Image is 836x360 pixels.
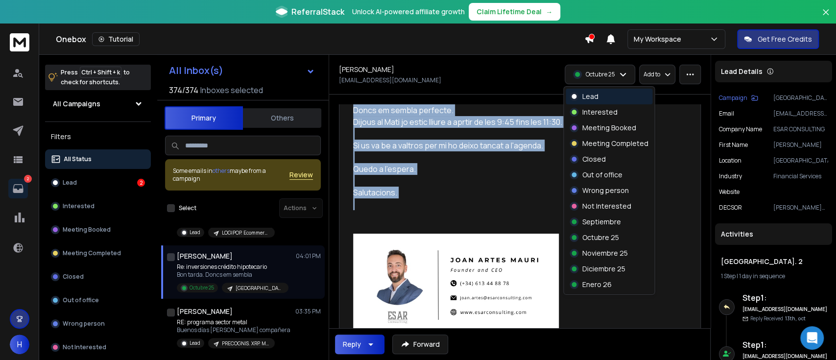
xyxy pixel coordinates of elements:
p: [GEOGRAPHIC_DATA]. 2 [236,285,283,292]
p: First Name [719,141,748,149]
h1: All Inbox(s) [169,66,223,75]
div: Salutacions. [353,187,639,198]
p: 03:35 PM [295,308,321,315]
p: Lead [582,92,598,101]
p: 04:01 PM [296,252,321,260]
button: Others [243,107,321,129]
p: Octubre 25 [582,233,619,242]
p: Unlock AI-powered affiliate growth [352,7,465,17]
span: ReferralStack [291,6,344,18]
p: Press to check for shortcuts. [61,68,130,87]
p: Lead [190,229,200,236]
div: Doncs em sembla perfecte. [353,104,639,116]
h1: [PERSON_NAME] [177,307,233,316]
img: AIorK4xpi8cyYZMP-_T12ElyjG8OohN-OJ3YsQGXBm5QeqP-JSfoZd4lUaNnwwjFeUlAPj-ogIlN-QOmDTvL [353,234,559,336]
p: industry [719,172,742,180]
h1: [GEOGRAPHIC_DATA]. 2 [721,257,826,266]
p: Company Name [719,125,762,133]
button: Forward [392,335,448,354]
p: [EMAIL_ADDRESS][DOMAIN_NAME] [339,76,441,84]
h6: Step 1 : [742,339,828,351]
div: Dijous al Mati jo estic lliure a aprtir de les 9:45 fins les 11:30. [353,116,639,128]
div: Activities [715,223,832,245]
p: website [719,188,740,196]
p: Closed [582,154,606,164]
p: Enero 26 [582,280,612,289]
p: Financial Services [773,172,828,180]
p: All Status [64,155,92,163]
p: LOGIPOP. Ecommerce [222,229,269,237]
p: Octubre 25 [190,284,214,291]
p: Re: inversiones crédito hipotecario [177,263,288,271]
p: Septiembre [582,217,621,227]
span: → [546,7,552,17]
div: Onebox [56,32,584,46]
p: Campaign [719,94,747,102]
label: Select [179,204,196,212]
p: Interested [63,202,95,210]
p: Lead [190,339,200,347]
h3: Filters [45,130,151,144]
div: | [721,272,826,280]
div: Reply [343,339,361,349]
span: H [10,335,29,354]
p: [GEOGRAPHIC_DATA]. 2 [773,94,828,102]
div: Quedo a l'espera. [353,163,639,175]
p: DECSOR [719,204,742,212]
p: [PERSON_NAME] (Fundador & CEO) [773,204,828,212]
div: Si us va be a valtros per mi ho deixo tancat a l'agenda. [353,140,639,151]
p: Reply Received [750,315,806,322]
span: 1 day in sequence [739,272,785,280]
h6: [EMAIL_ADDRESS][DOMAIN_NAME] [742,306,828,313]
p: [PERSON_NAME] [773,141,828,149]
p: Meeting Completed [582,139,648,148]
button: Tutorial [92,32,140,46]
p: Wrong person [63,320,105,328]
p: Meeting Booked [63,226,111,234]
button: Close banner [819,6,832,29]
button: Primary [165,106,243,130]
h1: [PERSON_NAME] [177,251,233,261]
p: Meeting Completed [63,249,121,257]
p: Closed [63,273,84,281]
p: [EMAIL_ADDRESS][DOMAIN_NAME] [773,110,828,118]
p: Add to [644,71,660,78]
p: [GEOGRAPHIC_DATA] [773,157,828,165]
p: Meeting Booked [582,123,636,133]
p: Diciembre 25 [582,264,625,274]
p: Not Interested [63,343,106,351]
p: Get Free Credits [758,34,812,44]
p: Buenos días [PERSON_NAME] compañera [177,326,290,334]
p: Out of office [63,296,99,304]
p: Octubre 25 [586,71,615,78]
span: 1 Step [721,272,736,280]
p: Interested [582,107,618,117]
p: Lead [63,179,77,187]
p: PRECOGNIS. XRP. Metal (Risky) [222,340,269,347]
span: others [213,167,230,175]
p: 2 [24,175,32,183]
div: Open Intercom Messenger [800,326,824,350]
p: Email [719,110,734,118]
p: My Workspace [634,34,685,44]
p: Out of office [582,170,622,180]
h6: Step 1 : [742,292,828,304]
span: 13th, oct [785,315,806,322]
div: 2 [137,179,145,187]
p: Wrong person [582,186,629,195]
h1: [PERSON_NAME] [339,65,394,74]
h6: [EMAIL_ADDRESS][DOMAIN_NAME] [742,353,828,360]
p: Lead Details [721,67,763,76]
p: location [719,157,741,165]
p: Bon tarda. Doncs em sembla [177,271,288,279]
p: ESAR CONSULTING [773,125,828,133]
p: Noviembre 25 [582,248,628,258]
span: Review [289,170,313,180]
p: Not Interested [582,201,631,211]
p: RE: programa sector metal [177,318,290,326]
h1: All Campaigns [53,99,100,109]
h3: Inboxes selected [200,84,263,96]
span: 374 / 374 [169,84,198,96]
div: Some emails in maybe from a campaign [173,167,289,183]
span: Ctrl + Shift + k [80,67,121,78]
